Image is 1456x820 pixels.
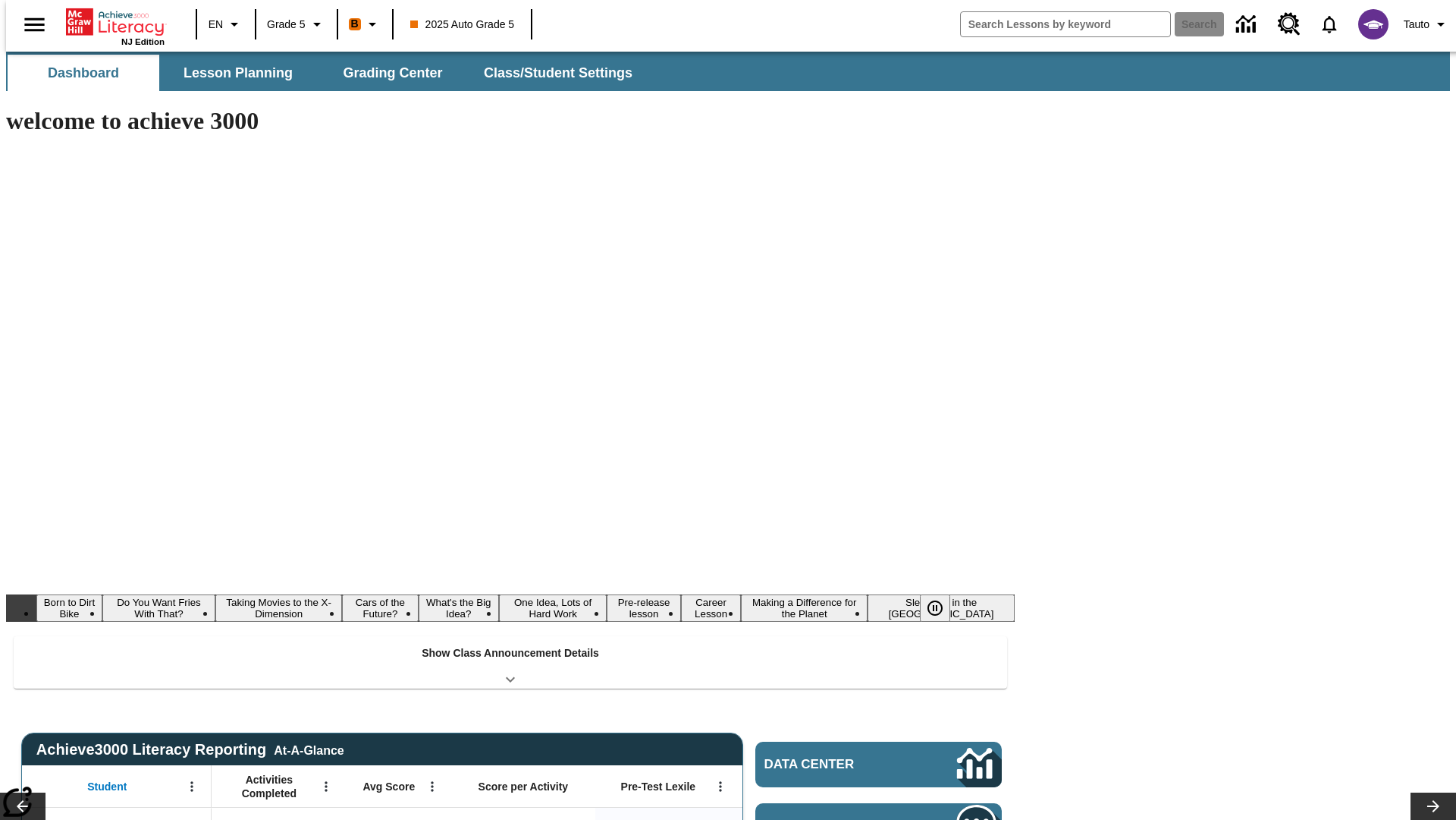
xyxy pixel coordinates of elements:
span: Activities Completed [219,773,319,800]
img: avatar image [1358,9,1389,39]
button: Slide 2 Do You Want Fries With That? [102,594,215,622]
a: Resource Center, Will open in new tab [1269,4,1310,45]
p: Show Class Announcement Details [422,645,599,661]
span: Achieve3000 Literacy Reporting [36,741,344,758]
button: Slide 1 Born to Dirt Bike [36,594,102,622]
button: Open Menu [709,775,732,798]
a: Notifications [1310,5,1349,44]
span: Avg Score [362,780,415,793]
button: Select a new avatar [1349,5,1398,44]
div: Home [66,5,165,46]
span: Tauto [1404,17,1429,33]
span: Student [87,780,127,793]
button: Slide 4 Cars of the Future? [342,594,418,622]
button: Slide 10 Sleepless in the Animal Kingdom [868,594,1015,622]
button: Profile/Settings [1398,11,1456,38]
button: Class/Student Settings [472,55,645,91]
a: Data Center [755,742,1002,787]
button: Slide 9 Making a Difference for the Planet [741,594,868,622]
div: SubNavbar [6,52,1450,91]
button: Pause [920,594,950,622]
input: search field [961,12,1170,36]
h1: welcome to achieve 3000 [6,107,1015,135]
button: Dashboard [8,55,159,91]
button: Slide 6 One Idea, Lots of Hard Work [499,594,607,622]
button: Open Menu [315,775,337,798]
button: Slide 8 Career Lesson [681,594,741,622]
span: Grade 5 [267,17,306,33]
span: Data Center [764,757,906,772]
button: Slide 3 Taking Movies to the X-Dimension [215,594,342,622]
div: SubNavbar [6,55,646,91]
span: B [351,14,359,33]
button: Boost Class color is orange. Change class color [343,11,388,38]
button: Open Menu [180,775,203,798]
a: Home [66,7,165,37]
div: At-A-Glance [274,741,344,758]
div: Show Class Announcement Details [14,636,1007,689]
a: Data Center [1227,4,1269,46]
span: 2025 Auto Grade 5 [410,17,515,33]
button: Lesson Planning [162,55,314,91]
span: Pre-Test Lexile [621,780,696,793]
span: Score per Activity [479,780,569,793]
button: Grading Center [317,55,469,91]
button: Slide 5 What's the Big Idea? [419,594,499,622]
span: EN [209,17,223,33]
div: Pause [920,594,965,622]
button: Open side menu [12,2,57,47]
button: Slide 7 Pre-release lesson [607,594,681,622]
button: Language: EN, Select a language [202,11,250,38]
button: Open Menu [421,775,444,798]
button: Lesson carousel, Next [1410,793,1456,820]
button: Grade: Grade 5, Select a grade [261,11,332,38]
span: NJ Edition [121,37,165,46]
